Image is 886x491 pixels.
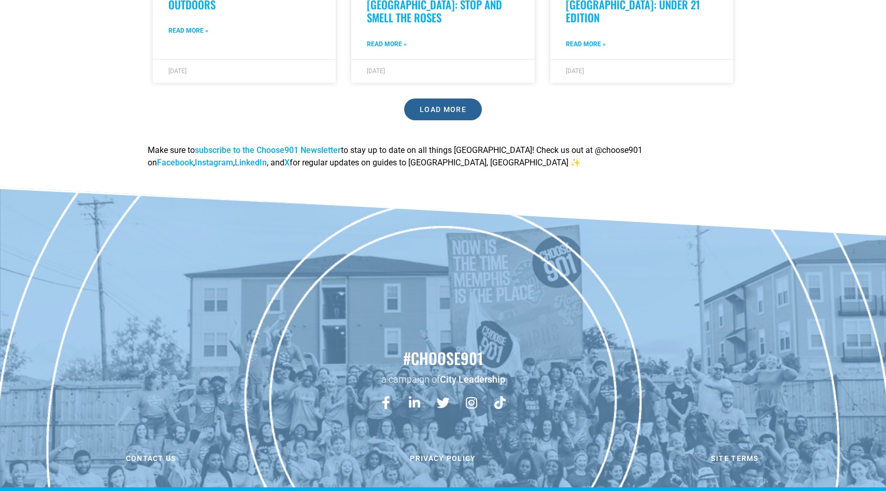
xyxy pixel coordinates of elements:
[168,26,208,35] a: Read more about A Local’s Guide to the Great Outdoors
[5,373,881,386] p: a campaign of
[566,39,606,49] a: Read more about Things To Do in Memphis: Under 21 Edition
[235,158,267,167] a: LinkedIn
[367,67,385,75] span: [DATE]
[195,145,341,155] a: subscribe to the Choose901 Newsletter
[566,67,584,75] span: [DATE]
[126,455,177,462] span: Contact us
[711,455,759,462] span: Site Terms
[420,106,466,113] span: Load More
[592,447,878,469] a: Site Terms
[284,158,290,167] a: X
[367,39,407,49] a: Read more about A Guide to Local Memphis Gardens: Stop and Smell the Roses
[440,374,505,385] a: City Leadership
[8,447,294,469] a: Contact us
[157,158,193,167] a: Facebook
[404,99,482,120] a: Load More
[168,67,187,75] span: [DATE]
[299,447,586,469] a: Privacy Policy
[195,158,233,167] a: Instagram
[410,455,476,462] span: Privacy Policy
[148,145,642,167] span: Make sure to to stay up to date on all things [GEOGRAPHIC_DATA]! Check us out at @choose901 on , ...
[5,347,881,369] h2: #choose901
